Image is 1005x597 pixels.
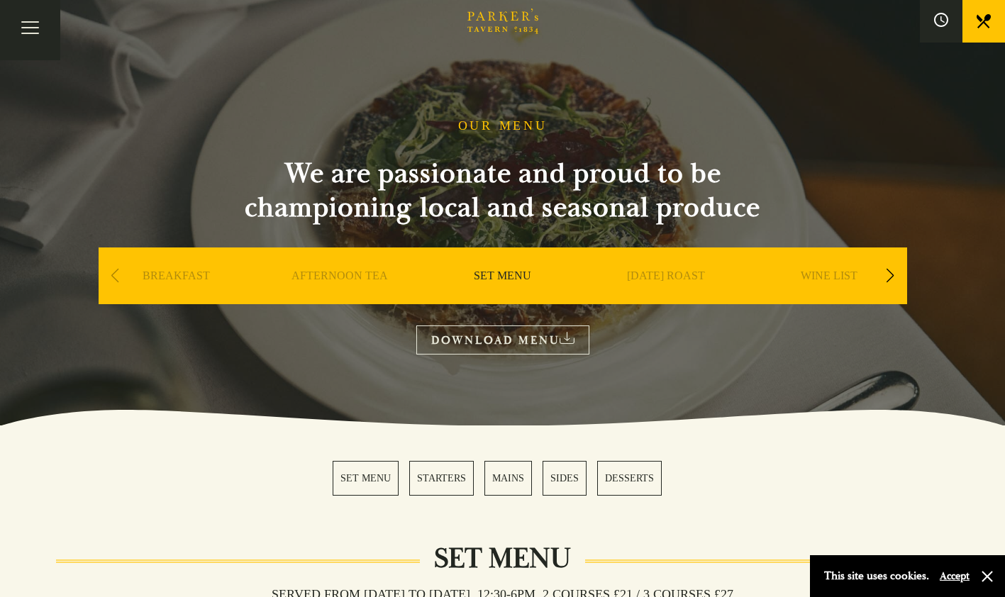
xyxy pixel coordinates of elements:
a: DOWNLOAD MENU [416,325,589,355]
a: 1 / 5 [333,461,399,496]
a: [DATE] ROAST [627,269,705,325]
a: 4 / 5 [543,461,587,496]
div: 5 / 9 [751,247,907,347]
h2: Set Menu [420,542,585,576]
button: Close and accept [980,569,994,584]
a: 5 / 5 [597,461,662,496]
h1: OUR MENU [458,118,548,134]
a: 3 / 5 [484,461,532,496]
a: SET MENU [474,269,531,325]
a: 2 / 5 [409,461,474,496]
a: WINE LIST [801,269,857,325]
div: 2 / 9 [262,247,418,347]
button: Accept [940,569,970,583]
h2: We are passionate and proud to be championing local and seasonal produce [219,157,787,225]
div: Previous slide [106,260,125,291]
div: Next slide [881,260,900,291]
a: BREAKFAST [143,269,210,325]
div: 4 / 9 [588,247,744,347]
p: This site uses cookies. [824,566,929,586]
a: AFTERNOON TEA [291,269,388,325]
div: 1 / 9 [99,247,255,347]
div: 3 / 9 [425,247,581,347]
